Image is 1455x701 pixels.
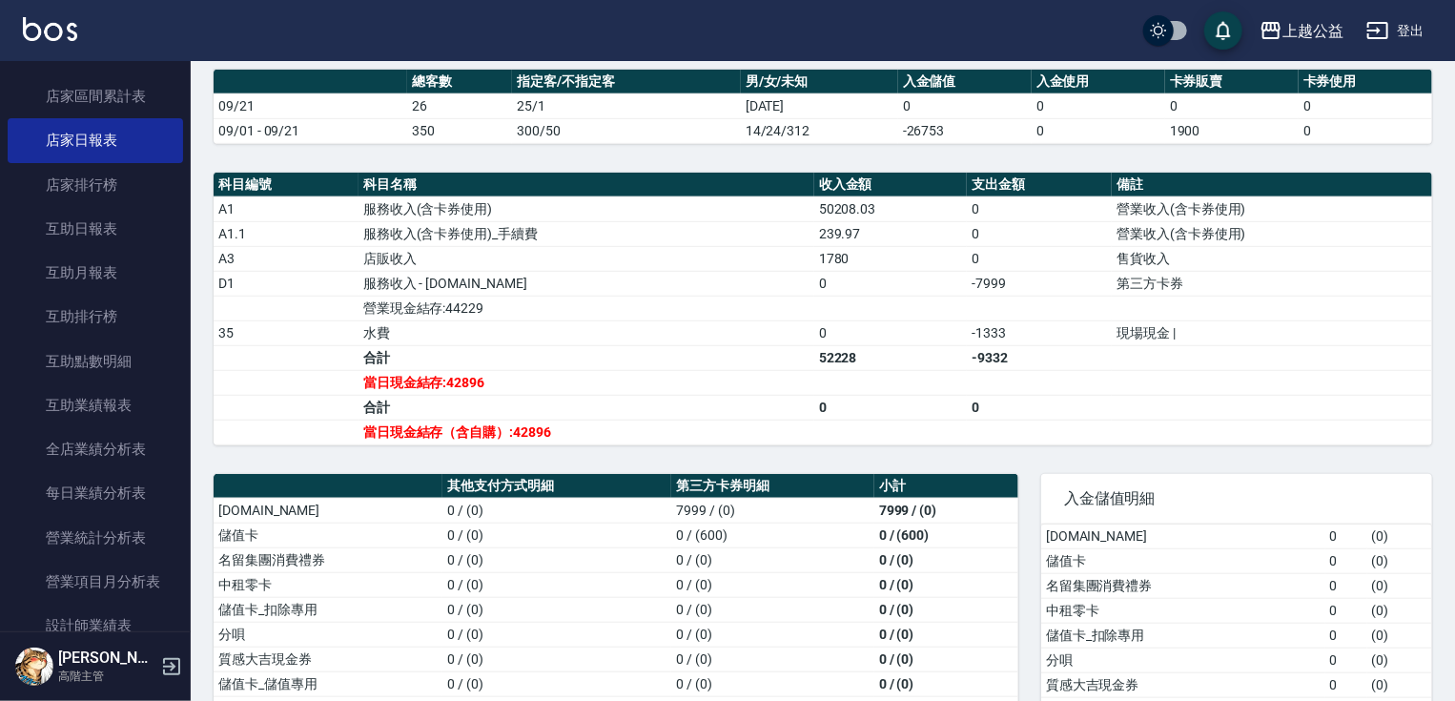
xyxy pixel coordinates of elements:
[814,196,968,221] td: 50208.03
[214,173,1432,445] table: a dense table
[214,547,442,572] td: 名留集團消費禮券
[1367,598,1432,623] td: ( 0 )
[1165,93,1299,118] td: 0
[359,370,814,395] td: 當日現金結存:42896
[1367,525,1432,549] td: ( 0 )
[1299,93,1432,118] td: 0
[1282,19,1343,43] div: 上越公益
[359,173,814,197] th: 科目名稱
[1325,648,1367,672] td: 0
[214,671,442,696] td: 儲值卡_儲值專用
[214,93,407,118] td: 09/21
[1367,648,1432,672] td: ( 0 )
[359,296,814,320] td: 營業現金結存:44229
[442,671,671,696] td: 0 / (0)
[8,427,183,471] a: 全店業績分析表
[1112,196,1432,221] td: 營業收入(含卡券使用)
[967,221,1112,246] td: 0
[898,118,1032,143] td: -26753
[874,671,1018,696] td: 0 / (0)
[814,246,968,271] td: 1780
[8,560,183,604] a: 營業項目月分析表
[1032,70,1165,94] th: 入金使用
[214,523,442,547] td: 儲值卡
[214,246,359,271] td: A3
[1367,623,1432,648] td: ( 0 )
[214,271,359,296] td: D1
[1112,173,1432,197] th: 備註
[1112,246,1432,271] td: 售貨收入
[442,622,671,647] td: 0 / (0)
[442,474,671,499] th: 其他支付方式明細
[1112,271,1432,296] td: 第三方卡券
[442,498,671,523] td: 0 / (0)
[8,74,183,118] a: 店家區間累計表
[359,420,814,444] td: 當日現金結存（含自購）:42896
[967,320,1112,345] td: -1333
[1299,118,1432,143] td: 0
[741,70,898,94] th: 男/女/未知
[214,647,442,671] td: 質感大吉現金券
[359,246,814,271] td: 店販收入
[8,340,183,383] a: 互助點數明細
[1299,70,1432,94] th: 卡券使用
[741,93,898,118] td: [DATE]
[214,597,442,622] td: 儲值卡_扣除專用
[967,246,1112,271] td: 0
[8,118,183,162] a: 店家日報表
[1032,93,1165,118] td: 0
[512,93,741,118] td: 25/1
[671,671,874,696] td: 0 / (0)
[1041,672,1325,697] td: 質感大吉現金券
[671,647,874,671] td: 0 / (0)
[671,572,874,597] td: 0 / (0)
[407,70,512,94] th: 總客數
[1325,525,1367,549] td: 0
[359,271,814,296] td: 服務收入 - [DOMAIN_NAME]
[214,622,442,647] td: 分唄
[671,523,874,547] td: 0 / (600)
[1325,573,1367,598] td: 0
[1204,11,1242,50] button: save
[15,648,53,686] img: Person
[442,547,671,572] td: 0 / (0)
[814,173,968,197] th: 收入金額
[8,516,183,560] a: 營業統計分析表
[814,221,968,246] td: 239.97
[512,118,741,143] td: 300/50
[442,597,671,622] td: 0 / (0)
[1032,118,1165,143] td: 0
[442,523,671,547] td: 0 / (0)
[512,70,741,94] th: 指定客/不指定客
[814,395,968,420] td: 0
[214,320,359,345] td: 35
[1359,13,1432,49] button: 登出
[874,498,1018,523] td: 7999 / (0)
[1367,548,1432,573] td: ( 0 )
[1367,573,1432,598] td: ( 0 )
[1367,672,1432,697] td: ( 0 )
[407,118,512,143] td: 350
[8,163,183,207] a: 店家排行榜
[671,622,874,647] td: 0 / (0)
[874,474,1018,499] th: 小計
[671,474,874,499] th: 第三方卡券明細
[874,547,1018,572] td: 0 / (0)
[967,345,1112,370] td: -9332
[671,547,874,572] td: 0 / (0)
[874,597,1018,622] td: 0 / (0)
[1165,70,1299,94] th: 卡券販賣
[1064,489,1409,508] span: 入金儲值明細
[58,668,155,685] p: 高階主管
[741,118,898,143] td: 14/24/312
[214,572,442,597] td: 中租零卡
[214,118,407,143] td: 09/01 - 09/21
[23,17,77,41] img: Logo
[359,196,814,221] td: 服務收入(含卡券使用)
[1325,672,1367,697] td: 0
[898,93,1032,118] td: 0
[1112,320,1432,345] td: 現場現金 |
[967,271,1112,296] td: -7999
[814,345,968,370] td: 52228
[442,647,671,671] td: 0 / (0)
